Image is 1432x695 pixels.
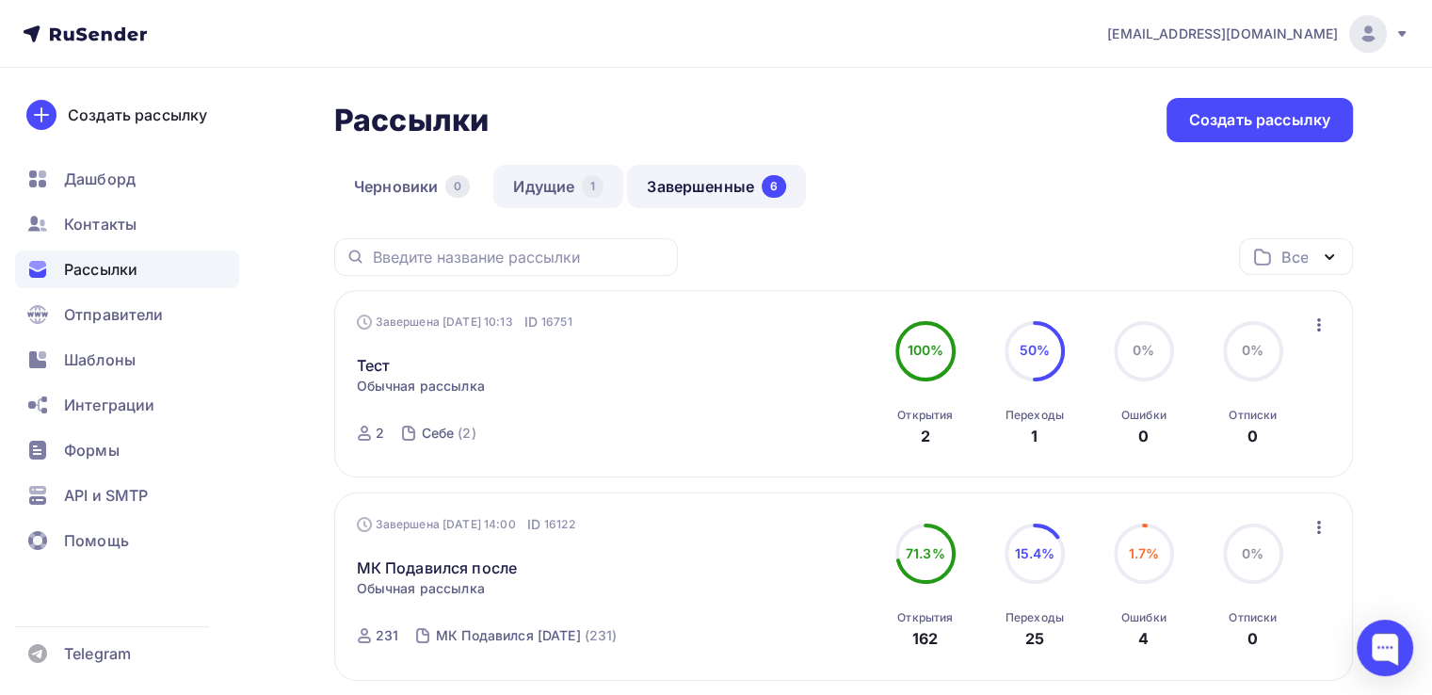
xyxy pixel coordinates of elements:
[64,168,136,190] span: Дашборд
[334,102,489,139] h2: Рассылки
[762,175,786,198] div: 6
[15,160,239,198] a: Дашборд
[1247,627,1258,650] div: 0
[493,165,623,208] a: Идущие1
[906,545,945,561] span: 71.3%
[15,251,239,288] a: Рассылки
[64,213,137,235] span: Контакты
[357,377,485,396] span: Обычная рассылка
[373,247,667,267] input: Введите название рассылки
[445,175,470,198] div: 0
[1242,342,1263,358] span: 0%
[582,175,603,198] div: 1
[420,418,478,448] a: Себе (2)
[897,610,953,625] div: Открытия
[15,296,239,333] a: Отправители
[921,425,930,447] div: 2
[1025,627,1044,650] div: 25
[1107,15,1409,53] a: [EMAIL_ADDRESS][DOMAIN_NAME]
[1014,545,1054,561] span: 15.4%
[544,515,575,534] span: 16122
[357,354,391,377] a: Тест
[1133,342,1154,358] span: 0%
[15,205,239,243] a: Контакты
[585,626,618,645] div: (231)
[1239,238,1353,275] button: Все
[458,424,475,443] div: (2)
[15,431,239,469] a: Формы
[907,342,943,358] span: 100%
[1242,545,1263,561] span: 0%
[15,341,239,379] a: Шаблоны
[912,627,938,650] div: 162
[1020,342,1050,358] span: 50%
[422,424,455,443] div: Себе
[64,439,120,461] span: Формы
[1006,610,1064,625] div: Переходы
[434,621,619,651] a: МК Подавился [DATE] (231)
[1107,24,1338,43] span: [EMAIL_ADDRESS][DOMAIN_NAME]
[524,313,538,331] span: ID
[1138,627,1149,650] div: 4
[1031,425,1038,447] div: 1
[1189,109,1330,131] div: Создать рассылку
[64,529,129,552] span: Помощь
[897,408,953,423] div: Открытия
[541,313,572,331] span: 16751
[357,515,575,534] div: Завершена [DATE] 14:00
[64,258,137,281] span: Рассылки
[68,104,207,126] div: Создать рассылку
[1229,408,1277,423] div: Отписки
[357,579,485,598] span: Обычная рассылка
[436,626,581,645] div: МК Подавился [DATE]
[1121,610,1167,625] div: Ошибки
[64,303,164,326] span: Отправители
[64,642,131,665] span: Telegram
[1006,408,1064,423] div: Переходы
[376,626,398,645] div: 231
[1229,610,1277,625] div: Отписки
[1281,246,1308,268] div: Все
[357,557,518,579] a: МК Подавился после
[1247,425,1258,447] div: 0
[1121,408,1167,423] div: Ошибки
[527,515,540,534] span: ID
[1128,545,1159,561] span: 1.7%
[64,484,148,507] span: API и SMTP
[627,165,806,208] a: Завершенные6
[64,348,136,371] span: Шаблоны
[376,424,384,443] div: 2
[357,313,572,331] div: Завершена [DATE] 10:13
[1138,425,1149,447] div: 0
[334,165,490,208] a: Черновики0
[64,394,154,416] span: Интеграции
